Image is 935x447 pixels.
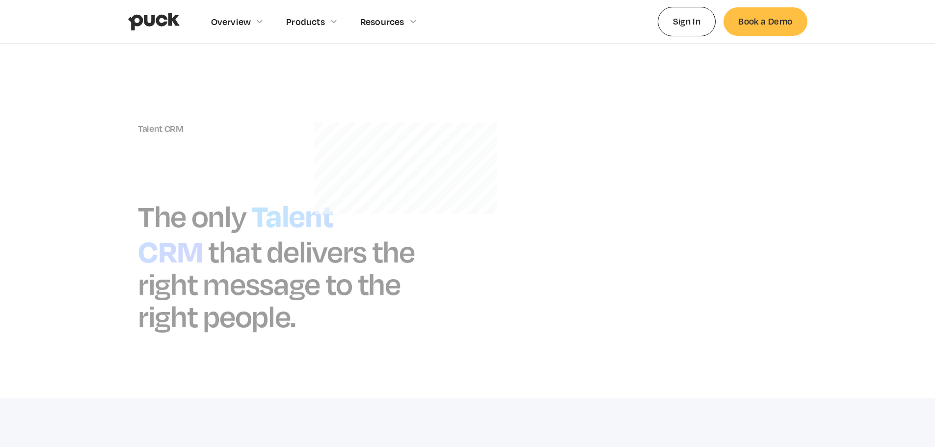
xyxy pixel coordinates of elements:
[286,16,325,27] div: Products
[138,232,415,334] h1: that delivers the right message to the right people.
[138,197,246,234] h1: The only
[360,16,404,27] div: Resources
[723,7,807,35] a: Book a Demo
[658,7,716,36] a: Sign In
[138,123,448,133] div: Talent CRM
[138,193,333,270] h1: Talent CRM
[211,16,251,27] div: Overview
